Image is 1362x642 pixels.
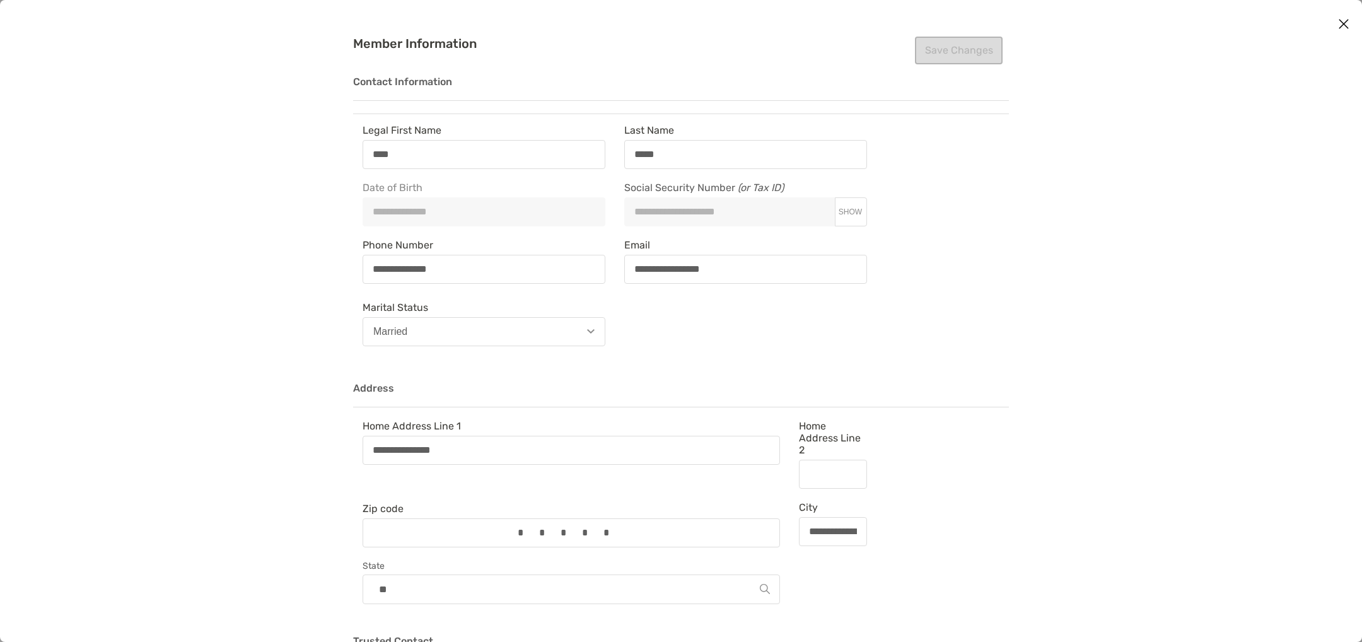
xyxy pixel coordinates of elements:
[363,239,605,251] span: Phone Number
[624,124,867,136] span: Last Name
[363,317,605,346] button: Married
[625,149,866,160] input: Last Name
[625,264,866,274] input: Email
[373,326,407,337] div: Married
[800,526,866,537] input: City
[799,501,867,513] span: City
[353,76,1009,101] h3: Contact Information
[363,149,605,160] input: Legal First Name
[738,182,784,194] i: (or Tax ID)
[363,264,605,274] input: Phone Number
[363,301,605,313] span: Marital Status
[625,206,834,217] input: Social Security Number (or Tax ID)SHOW
[363,182,605,194] span: Date of Birth
[1334,15,1353,34] button: Close modal
[760,584,770,594] img: Search Icon
[363,420,780,432] span: Home Address Line 1
[799,420,867,456] span: Home Address Line 2
[800,469,866,479] input: Home Address Line 2
[624,182,867,197] span: Social Security Number
[353,37,1009,51] h4: Member Information
[624,239,867,251] span: Email
[363,124,605,136] span: Legal First Name
[587,329,595,334] img: Open dropdown arrow
[363,206,605,217] input: Date of Birth
[363,527,779,538] input: Zip code
[839,207,862,216] span: SHOW
[363,445,779,455] input: Home Address Line 1
[363,503,780,515] span: Zip code
[834,207,866,217] button: Social Security Number (or Tax ID)
[363,560,780,572] label: State
[353,383,1009,407] h3: Address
